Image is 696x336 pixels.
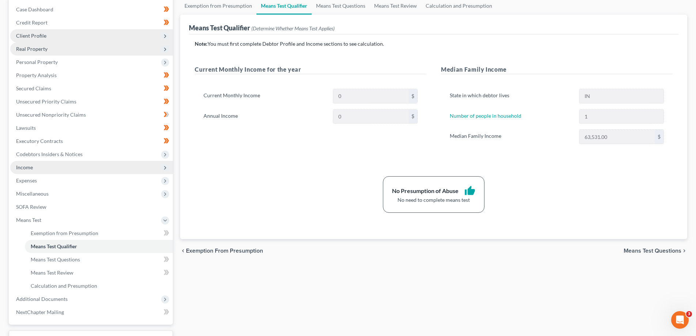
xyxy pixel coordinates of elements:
[16,190,49,197] span: Miscellaneous
[251,25,335,31] span: (Determine Whether Means Test Applies)
[16,72,57,78] span: Property Analysis
[446,129,575,144] label: Median Family Income
[16,59,58,65] span: Personal Property
[16,177,37,184] span: Expenses
[392,187,459,195] div: No Presumption of Abuse
[25,279,173,292] a: Calculation and Presumption
[31,243,77,249] span: Means Test Qualifier
[10,69,173,82] a: Property Analysis
[16,204,46,210] span: SOFA Review
[25,266,173,279] a: Means Test Review
[16,112,86,118] span: Unsecured Nonpriority Claims
[189,23,335,32] div: Means Test Qualifier
[31,256,80,263] span: Means Test Questions
[333,110,408,124] input: 0.00
[180,248,186,254] i: chevron_left
[200,109,329,124] label: Annual Income
[31,283,97,289] span: Calculation and Presumption
[10,16,173,29] a: Credit Report
[16,296,68,302] span: Additional Documents
[655,130,663,144] div: $
[441,65,673,74] h5: Median Family Income
[681,248,687,254] i: chevron_right
[408,110,417,124] div: $
[392,196,475,204] div: No need to complete means test
[186,248,263,254] span: Exemption from Presumption
[16,151,83,157] span: Codebtors Insiders & Notices
[25,227,173,240] a: Exemption from Presumption
[16,85,51,91] span: Secured Claims
[10,95,173,108] a: Unsecured Priority Claims
[10,135,173,148] a: Executory Contracts
[10,121,173,135] a: Lawsuits
[450,113,521,119] a: Number of people in household
[195,65,426,74] h5: Current Monthly Income for the year
[10,108,173,121] a: Unsecured Nonpriority Claims
[464,185,475,196] i: thumb_up
[408,89,417,103] div: $
[195,40,673,48] p: You must first complete Debtor Profile and Income sections to see calculation.
[624,248,687,254] button: Means Test Questions chevron_right
[16,33,46,39] span: Client Profile
[10,3,173,16] a: Case Dashboard
[686,311,692,317] span: 3
[16,19,47,26] span: Credit Report
[16,217,41,223] span: Means Test
[31,269,73,276] span: Means Test Review
[25,240,173,253] a: Means Test Qualifier
[579,130,655,144] input: 0.00
[10,200,173,214] a: SOFA Review
[16,309,64,315] span: NextChapter Mailing
[195,41,208,47] strong: Note:
[180,248,263,254] button: chevron_left Exemption from Presumption
[10,82,173,95] a: Secured Claims
[671,311,689,329] iframe: Intercom live chat
[25,253,173,266] a: Means Test Questions
[10,306,173,319] a: NextChapter Mailing
[579,89,663,103] input: State
[16,164,33,170] span: Income
[16,46,47,52] span: Real Property
[16,125,36,131] span: Lawsuits
[446,89,575,103] label: State in which debtor lives
[579,110,663,124] input: --
[16,138,63,144] span: Executory Contracts
[31,230,98,236] span: Exemption from Presumption
[16,6,53,12] span: Case Dashboard
[16,98,76,105] span: Unsecured Priority Claims
[200,89,329,103] label: Current Monthly Income
[624,248,681,254] span: Means Test Questions
[333,89,408,103] input: 0.00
